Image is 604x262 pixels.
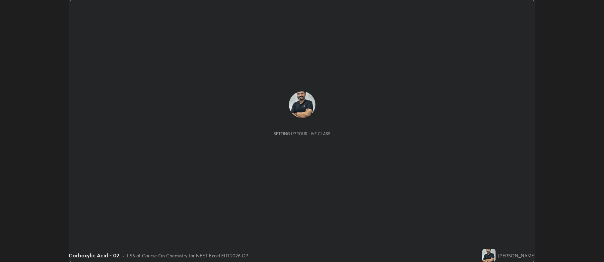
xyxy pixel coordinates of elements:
[122,252,124,259] div: •
[482,249,496,262] img: 3a61587e9e7148d38580a6d730a923df.jpg
[69,251,119,259] div: Carboxylic Acid - 02
[127,252,248,259] div: L56 of Course On Chemistry for NEET Excel EH1 2026 GP
[289,91,315,118] img: 3a61587e9e7148d38580a6d730a923df.jpg
[498,252,535,259] div: [PERSON_NAME]
[274,131,330,136] div: Setting up your live class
